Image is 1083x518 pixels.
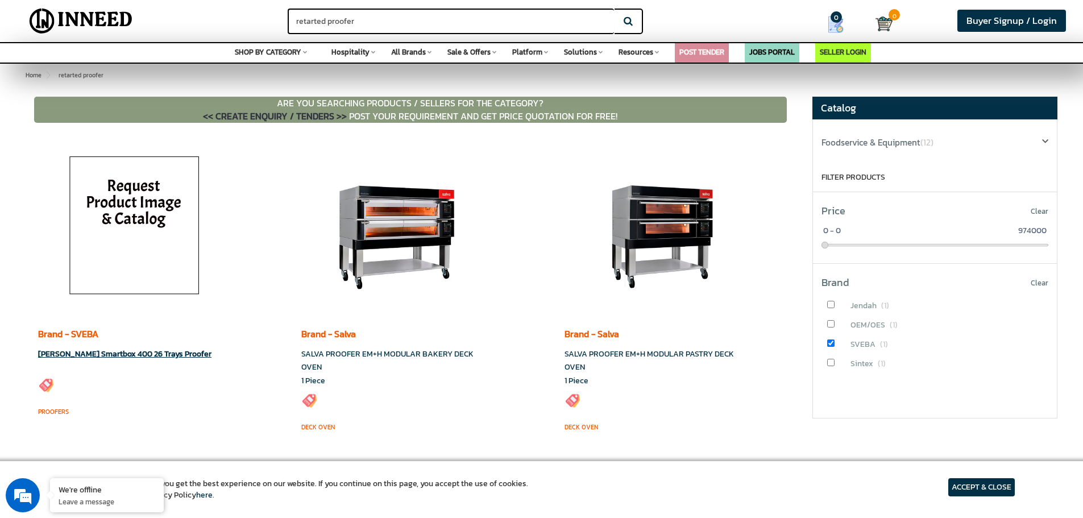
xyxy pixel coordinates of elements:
a: Brand - SVEBA [38,327,98,341]
a: SALVA PROOFER EM+H MODULAR PASTRY DECK OVEN [565,348,734,373]
input: Search for Brands, Products, Sellers, Manufacturers... [288,9,614,34]
span: retarted proofer [51,71,103,80]
span: (1) [881,300,889,312]
span: 0 [889,9,900,20]
span: (1) [880,338,888,350]
span: We are offline. Please leave us a message. [24,143,198,258]
h3: 1 Piece [301,374,493,387]
span: (1) [878,358,886,370]
span: Sintex [850,358,873,370]
img: Show My Quotes [827,16,844,33]
span: Hospitality [331,47,370,57]
span: Platform [512,47,542,57]
span: (1) [890,319,898,331]
span: Jendah [850,300,877,312]
span: SHOP BY CATEGORY [235,47,301,57]
img: 75355.jpg [583,143,739,313]
a: my Quotes 0 [805,11,875,38]
img: logo_Zg8I0qSkbAqR2WFHt3p6CTuqpyXMFPubPcD2OT02zFN43Cy9FUNNG3NEPhM_Q1qe_.png [19,68,48,74]
span: Sale & Offers [447,47,491,57]
a: Deck Oven [565,422,598,432]
div: Minimize live chat window [186,6,214,33]
h3: 1 Piece [565,374,757,387]
img: Inneed.Market [20,7,142,35]
em: Driven by SalesIQ [89,298,144,306]
img: salesiqlogo_leal7QplfZFryJ6FIlVepeu7OftD7mt8q6exU6-34PB8prfIgodN67KcxXM9Y7JQ_.png [78,299,86,305]
span: Resources [619,47,653,57]
em: Submit [167,350,206,366]
span: << CREATE ENQUIRY / TENDERS >> [203,109,347,123]
span: 0 [831,11,842,23]
img: inneed-image-na.png [55,143,214,313]
a: Brand - Salva [565,327,619,341]
span: 0 - 0 [821,225,843,237]
a: SELLER LOGIN [820,47,866,57]
textarea: Type your message and click 'Submit' [6,310,217,350]
a: Brand - Salva [301,327,356,341]
span: SVEBA [850,338,875,350]
img: inneed-price-tag.png [38,376,55,393]
a: POST TENDER [679,47,724,57]
span: 974000 [1016,225,1048,237]
div: Brand [821,264,1048,290]
span: OEM/OES [850,319,885,331]
div: Price [821,192,1048,218]
a: Foodservice & Equipment(12) [821,137,933,149]
article: We use cookies to ensure you get the best experience on our website. If you continue on this page... [68,478,528,501]
img: Cart [875,15,893,32]
span: Foodservice & Equipment [821,136,933,149]
span: Catalog [821,100,856,115]
a: << CREATE ENQUIRY / TENDERS >> [203,109,349,123]
a: [PERSON_NAME] Smartbox 400 26 Trays Proofer [38,348,211,360]
p: Leave a message [59,496,155,507]
a: Buyer Signup / Login [957,10,1066,32]
a: Home [23,68,44,82]
div: Leave a message [59,64,191,78]
img: inneed-price-tag.png [301,391,318,408]
span: > [51,68,56,82]
p: ARE YOU SEARCHING PRODUCTS / SELLERS FOR THE CATEGORY? POST YOUR REQUIREMENT AND GET PRICE QUOTAT... [34,97,787,123]
span: Solutions [564,47,597,57]
span: clear [1031,206,1048,217]
a: Deck Oven [301,422,335,432]
span: (12) [920,136,933,149]
a: SALVA PROOFER EM+H MODULAR BAKERY DECK OVEN [301,348,474,373]
a: Cart 0 [875,11,886,36]
img: inneed-price-tag.png [565,391,582,408]
span: All Brands [391,47,426,57]
div: We're offline [59,484,155,495]
span: Buyer Signup / Login [966,14,1057,28]
a: Proofers [38,407,69,416]
img: 75384.jpg [319,143,475,313]
article: ACCEPT & CLOSE [948,478,1015,496]
span: > [45,71,49,80]
div: FILTER PRODUCTS [821,172,1048,183]
a: here [196,489,213,501]
span: clear [1031,278,1048,289]
a: JOBS PORTAL [749,47,795,57]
